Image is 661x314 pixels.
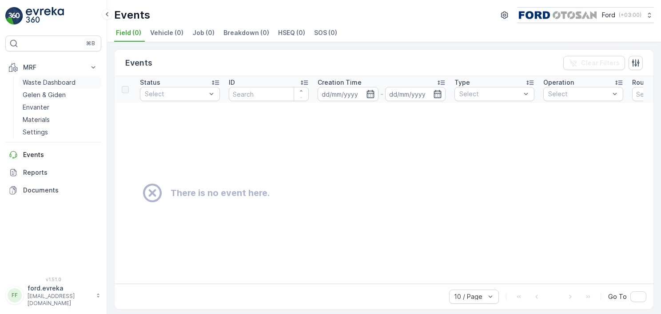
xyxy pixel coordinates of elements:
p: Events [114,8,150,22]
p: [EMAIL_ADDRESS][DOMAIN_NAME] [28,293,92,307]
img: image_17_ZEg4Tyq.png [517,10,598,20]
p: Type [454,78,470,87]
span: SOS (0) [314,28,337,37]
p: Waste Dashboard [23,78,76,87]
input: dd/mm/yyyy [385,87,446,101]
img: logo_light-DOdMpM7g.png [26,7,64,25]
a: Materials [19,114,101,126]
a: Reports [5,164,101,181]
p: Select [548,90,609,98]
a: Waste Dashboard [19,76,101,89]
input: dd/mm/yyyy [318,87,378,101]
p: MRF [23,63,84,72]
button: MRF [5,59,101,76]
span: Job (0) [192,28,215,37]
p: - [380,89,383,99]
a: Events [5,146,101,164]
img: logo [5,7,23,25]
span: Breakdown (0) [223,28,269,37]
p: Creation Time [318,78,362,87]
p: Events [125,57,152,69]
span: Go To [608,292,627,301]
a: Envanter [19,101,101,114]
p: Select [459,90,521,98]
a: Documents [5,181,101,199]
button: Clear Filters [563,56,625,70]
h2: There is no event here. [171,186,270,200]
p: Documents [23,186,98,195]
p: Settings [23,128,48,137]
p: Gelen & Giden [23,90,66,99]
p: Reports [23,168,98,177]
span: Vehicle (0) [150,28,183,37]
p: ID [229,78,235,87]
span: Field (0) [116,28,141,37]
p: ( +03:00 ) [619,12,641,19]
p: ⌘B [86,40,95,47]
p: ford.evreka [28,284,92,293]
p: Events [23,150,98,159]
button: Ford(+03:00) [517,7,654,23]
p: Select [145,90,206,98]
span: v 1.51.0 [5,277,101,282]
p: Clear Filters [581,59,620,67]
p: Ford [602,11,615,20]
button: FFford.evreka[EMAIL_ADDRESS][DOMAIN_NAME] [5,284,101,307]
input: Search [229,87,309,101]
span: HSEQ (0) [278,28,305,37]
a: Settings [19,126,101,138]
div: FF [8,288,22,302]
p: Status [140,78,160,87]
p: Materials [23,115,50,124]
p: Envanter [23,103,49,112]
p: Operation [543,78,574,87]
a: Gelen & Giden [19,89,101,101]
